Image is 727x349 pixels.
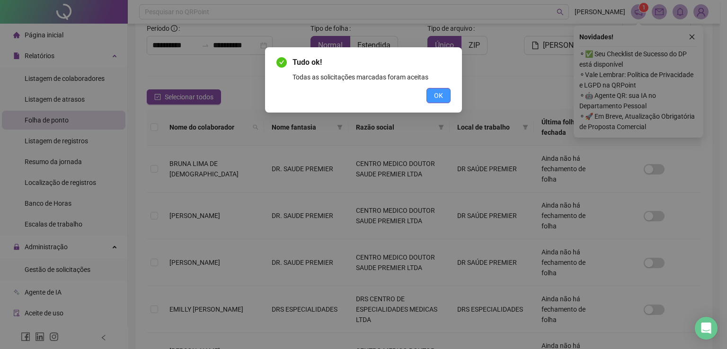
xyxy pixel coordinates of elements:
span: OK [434,90,443,101]
button: OK [426,88,451,103]
div: Todas as solicitações marcadas foram aceitas [293,72,451,82]
span: Tudo ok! [293,57,451,68]
span: check-circle [276,57,287,68]
div: Open Intercom Messenger [695,317,718,340]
